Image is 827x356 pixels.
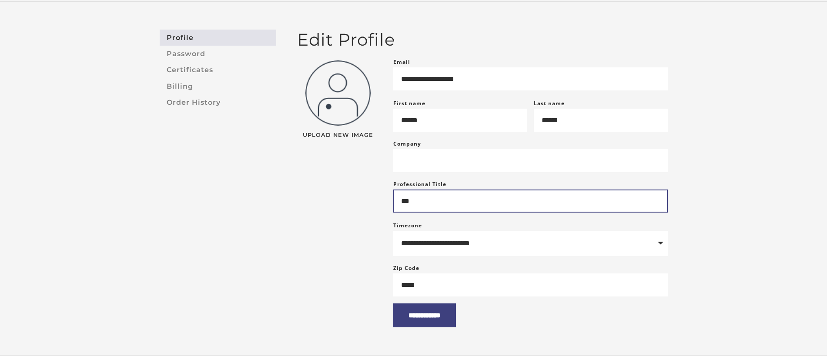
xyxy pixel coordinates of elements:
[393,139,421,149] label: Company
[393,263,419,273] label: Zip Code
[160,46,276,62] a: Password
[534,100,565,107] label: Last name
[393,222,422,229] label: Timezone
[393,57,410,67] label: Email
[297,133,379,138] span: Upload New Image
[393,179,446,190] label: Professional Title
[297,30,668,50] h2: Edit Profile
[160,78,276,94] a: Billing
[160,94,276,110] a: Order History
[160,62,276,78] a: Certificates
[393,100,425,107] label: First name
[160,30,276,46] a: Profile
